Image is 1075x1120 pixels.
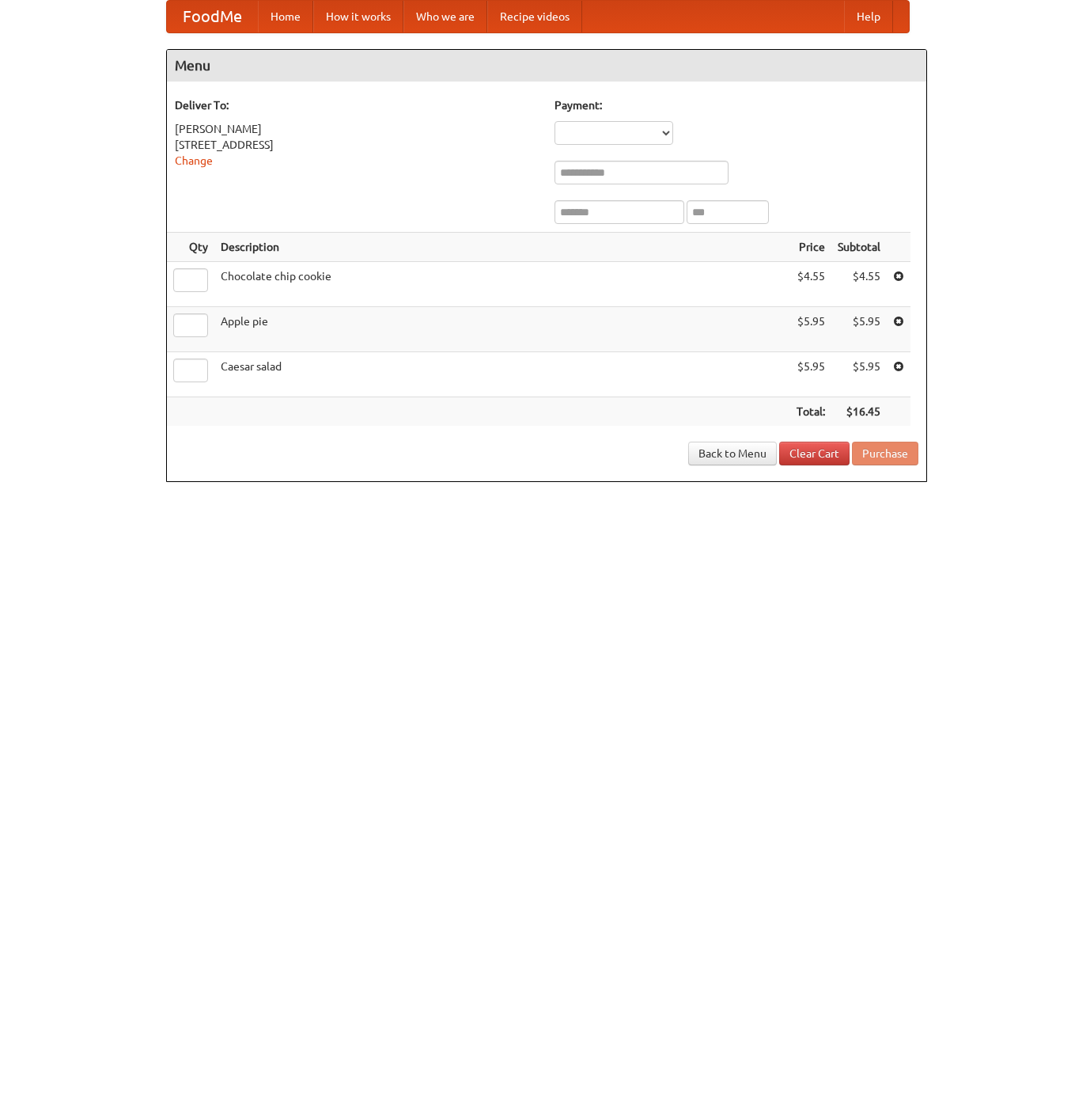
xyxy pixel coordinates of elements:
[214,262,790,307] td: Chocolate chip cookie
[688,442,777,465] a: Back to Menu
[831,352,887,397] td: $5.95
[313,1,403,32] a: How it works
[790,262,831,307] td: $4.55
[175,154,213,167] a: Change
[831,262,887,307] td: $4.55
[790,307,831,352] td: $5.95
[167,233,214,262] th: Qty
[790,233,831,262] th: Price
[487,1,582,32] a: Recipe videos
[167,1,258,32] a: FoodMe
[258,1,313,32] a: Home
[831,397,887,427] th: $16.45
[214,307,790,352] td: Apple pie
[844,1,893,32] a: Help
[790,352,831,397] td: $5.95
[831,307,887,352] td: $5.95
[175,137,539,153] div: [STREET_ADDRESS]
[214,352,790,397] td: Caesar salad
[831,233,887,262] th: Subtotal
[555,97,918,113] h5: Payment:
[214,233,790,262] th: Description
[852,442,918,465] button: Purchase
[779,442,850,465] a: Clear Cart
[175,97,539,113] h5: Deliver To:
[790,397,831,427] th: Total:
[403,1,487,32] a: Who we are
[167,50,926,82] h4: Menu
[175,121,539,137] div: [PERSON_NAME]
